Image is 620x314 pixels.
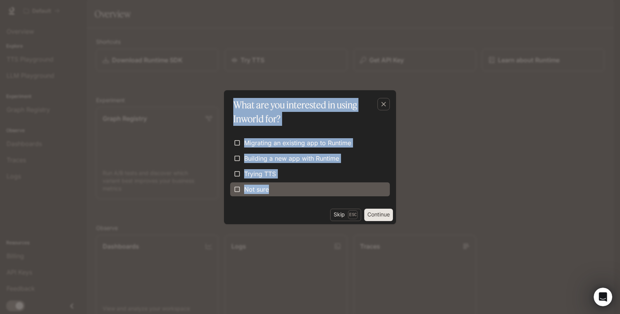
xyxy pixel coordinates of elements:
span: Migrating an existing app to Runtime [244,138,351,148]
button: SkipEsc [330,209,361,221]
iframe: Intercom live chat [594,288,612,306]
p: Esc [348,210,358,219]
button: Continue [364,209,393,221]
span: Trying TTS [244,169,276,178]
span: Building a new app with Runtime [244,154,339,163]
p: What are you interested in using Inworld for? [233,98,384,126]
span: Not sure [244,185,269,194]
